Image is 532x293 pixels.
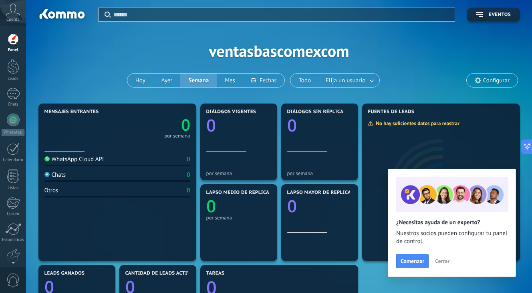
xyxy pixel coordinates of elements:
text: 0 [206,195,216,217]
span: Configurar [483,77,510,84]
text: 0 [287,195,297,217]
span: Comenzar [401,258,424,264]
button: Elija un usuario [319,74,379,87]
span: Lapso medio de réplica [206,190,270,195]
button: Todo [290,74,319,87]
div: Calendario [2,157,25,163]
div: por semana [287,170,352,176]
span: Cantidad de leads activos [125,271,197,276]
span: Tareas [206,271,225,276]
div: 0 [187,171,190,179]
img: Chats [44,172,50,177]
span: Nuestros socios pueden configurar tu panel de control. [396,229,508,245]
div: Otros [44,187,58,194]
div: Listas [2,185,25,191]
button: Cerrar [431,255,453,267]
div: Panel [2,48,25,53]
a: 0 [117,114,190,136]
text: 0 [287,114,297,137]
span: Cuenta [6,17,20,22]
text: 0 [181,114,190,136]
div: Chats [44,171,66,179]
h2: ¿Necesitas ayuda de un experto? [396,219,508,226]
button: Ayer [153,74,181,87]
button: Hoy [127,74,153,87]
button: Mes [217,74,243,87]
span: Elija un usuario [324,75,367,86]
button: Semana [180,74,217,87]
button: Fechas [243,74,284,87]
span: Fuentes de leads [368,109,415,115]
div: Estadísticas [2,237,25,243]
div: WhatsApp Cloud API [44,155,104,163]
button: Comenzar [396,254,429,268]
span: Diálogos sin réplica [287,109,344,115]
div: No hay suficientes datos para mostrar [368,120,465,127]
div: 0 [187,187,190,194]
span: Leads ganados [44,271,85,276]
span: Cerrar [435,258,449,264]
button: Eventos [467,8,520,22]
span: Mensajes entrantes [44,109,99,115]
div: WhatsApp [2,129,24,136]
span: Diálogos vigentes [206,109,256,115]
span: Lapso mayor de réplica [287,190,351,195]
div: Leads [2,76,25,82]
div: 0 [187,155,190,163]
text: 0 [206,114,216,137]
img: WhatsApp Cloud API [44,156,50,161]
div: por semana [206,170,271,176]
div: por semana [206,215,271,221]
div: por semana [164,134,190,138]
div: Correo [2,211,25,217]
span: Eventos [489,12,511,18]
div: Chats [2,102,25,107]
